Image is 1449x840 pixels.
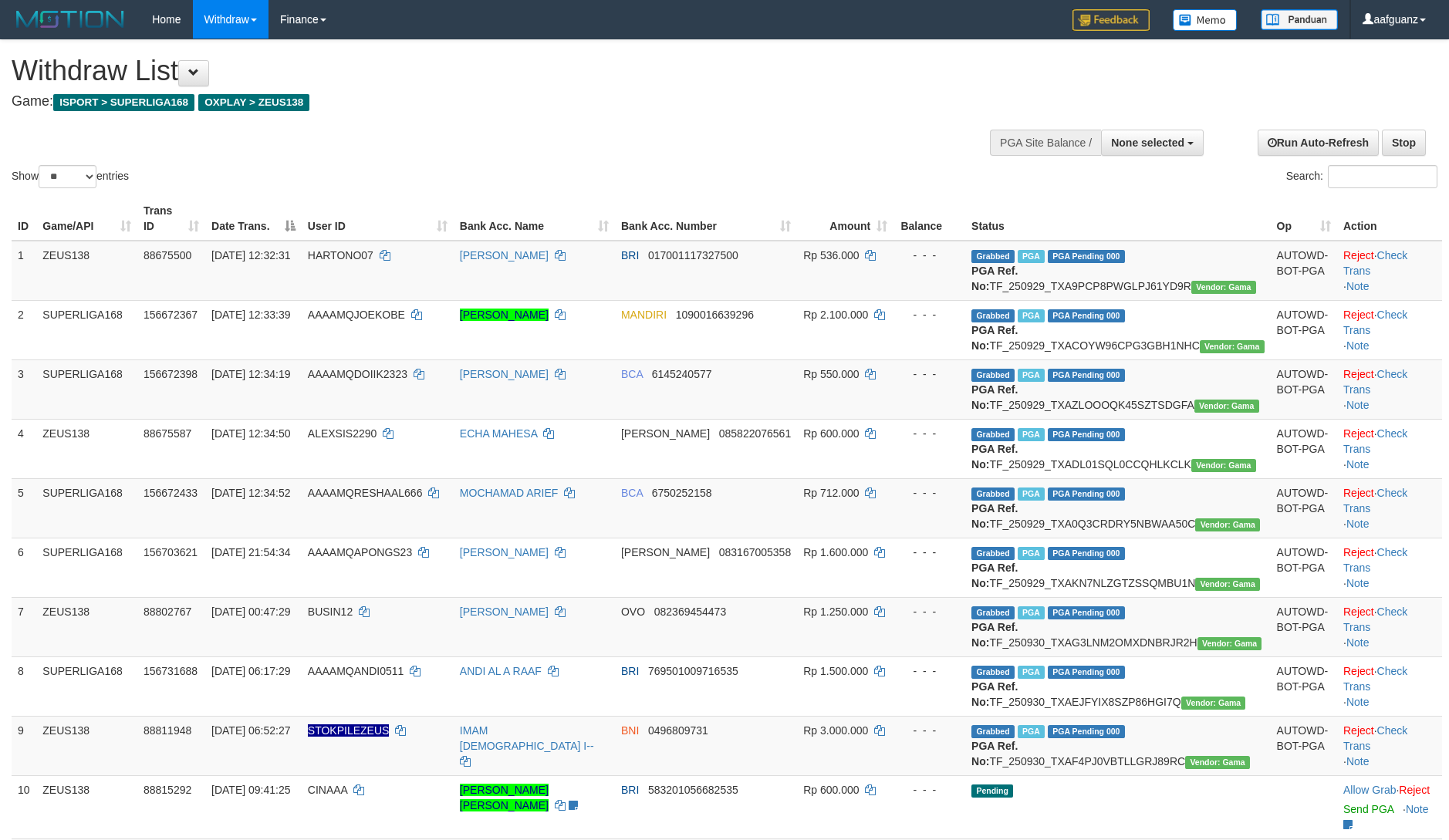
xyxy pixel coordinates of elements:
a: Send PGA [1343,803,1393,815]
span: AAAAMQANDI0511 [308,665,404,677]
td: · · [1337,716,1442,775]
span: [DATE] 09:41:25 [211,784,290,796]
span: Rp 3.000.000 [803,724,868,737]
a: [PERSON_NAME] [460,606,549,618]
span: PGA Pending [1048,547,1125,560]
td: 9 [12,716,36,775]
span: PGA Pending [1048,428,1125,441]
span: BUSIN12 [308,606,353,618]
th: Status [965,197,1270,241]
span: ISPORT > SUPERLIGA168 [53,94,194,111]
span: Grabbed [971,428,1015,441]
td: TF_250930_TXAG3LNM2OMXDNBRJR2H [965,597,1270,656]
a: Run Auto-Refresh [1258,130,1379,156]
td: SUPERLIGA168 [36,478,137,538]
span: Rp 2.100.000 [803,309,868,321]
span: 156731688 [144,665,198,677]
span: 156672367 [144,309,198,321]
div: - - - [900,663,959,679]
td: SUPERLIGA168 [36,656,137,716]
span: Nama rekening ada tanda titik/strip, harap diedit [308,724,390,737]
a: IMAM [DEMOGRAPHIC_DATA] I-- [460,724,594,752]
span: Grabbed [971,725,1015,738]
td: · [1337,775,1442,838]
span: Copy 6750252158 to clipboard [652,487,712,499]
td: 6 [12,538,36,597]
th: Action [1337,197,1442,241]
a: [PERSON_NAME] [PERSON_NAME] [460,784,549,811]
img: Button%20Memo.svg [1173,9,1238,31]
span: BRI [621,784,639,796]
span: Vendor URL: https://trx31.1velocity.biz [1185,756,1250,769]
td: 10 [12,775,36,838]
td: TF_250929_TXADL01SQL0CCQHLKCLK [965,419,1270,478]
a: Check Trans [1343,724,1407,752]
a: Stop [1382,130,1426,156]
div: - - - [900,782,959,798]
td: AUTOWD-BOT-PGA [1271,300,1337,359]
span: Grabbed [971,666,1015,679]
td: ZEUS138 [36,775,137,838]
a: [PERSON_NAME] [460,309,549,321]
span: Grabbed [971,487,1015,501]
td: · · [1337,241,1442,301]
span: Rp 712.000 [803,487,859,499]
a: Reject [1343,606,1374,618]
a: Reject [1343,368,1374,380]
span: PGA Pending [1048,309,1125,322]
span: PGA Pending [1048,725,1125,738]
a: Note [1346,280,1370,292]
a: Check Trans [1343,487,1407,514]
span: 156703621 [144,546,198,558]
span: [DATE] 12:34:19 [211,368,290,380]
td: AUTOWD-BOT-PGA [1271,359,1337,419]
td: AUTOWD-BOT-PGA [1271,241,1337,301]
span: Rp 1.600.000 [803,546,868,558]
span: Marked by aafromsomean [1018,666,1045,679]
td: 1 [12,241,36,301]
span: HARTONO07 [308,249,373,261]
span: Vendor URL: https://trx31.1velocity.biz [1200,340,1265,353]
a: Check Trans [1343,606,1407,633]
div: - - - [900,248,959,263]
b: PGA Ref. No: [971,502,1018,530]
img: MOTION_logo.png [12,8,129,31]
a: ECHA MAHESA [460,427,537,440]
span: AAAAMQAPONGS23 [308,546,412,558]
span: [DATE] 06:17:29 [211,665,290,677]
div: PGA Site Balance / [990,130,1101,156]
span: 88675587 [144,427,191,440]
span: 88802767 [144,606,191,618]
span: ALEXSIS2290 [308,427,377,440]
td: AUTOWD-BOT-PGA [1271,538,1337,597]
a: Check Trans [1343,249,1407,277]
b: PGA Ref. No: [971,562,1018,589]
span: Marked by aafsreyleap [1018,606,1045,619]
td: TF_250929_TXA0Q3CRDRY5NBWAA50C [965,478,1270,538]
span: Grabbed [971,606,1015,619]
td: AUTOWD-BOT-PGA [1271,716,1337,775]
span: Grabbed [971,250,1015,263]
span: Grabbed [971,369,1015,382]
label: Show entries [12,165,129,188]
select: Showentries [39,165,96,188]
span: Marked by aaftrukkakada [1018,250,1045,263]
td: AUTOWD-BOT-PGA [1271,419,1337,478]
td: 2 [12,300,36,359]
td: · · [1337,478,1442,538]
a: Allow Grab [1343,784,1396,796]
th: Balance [893,197,965,241]
div: - - - [900,426,959,441]
a: ANDI AL A RAAF [460,665,542,677]
span: [PERSON_NAME] [621,546,710,558]
span: AAAAMQRESHAAL666 [308,487,423,499]
a: [PERSON_NAME] [460,546,549,558]
b: PGA Ref. No: [971,265,1018,292]
span: BRI [621,249,639,261]
td: 5 [12,478,36,538]
b: PGA Ref. No: [971,324,1018,352]
span: Copy 083167005358 to clipboard [719,546,791,558]
td: · · [1337,419,1442,478]
span: Copy 769501009716535 to clipboard [648,665,738,677]
input: Search: [1328,165,1437,188]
